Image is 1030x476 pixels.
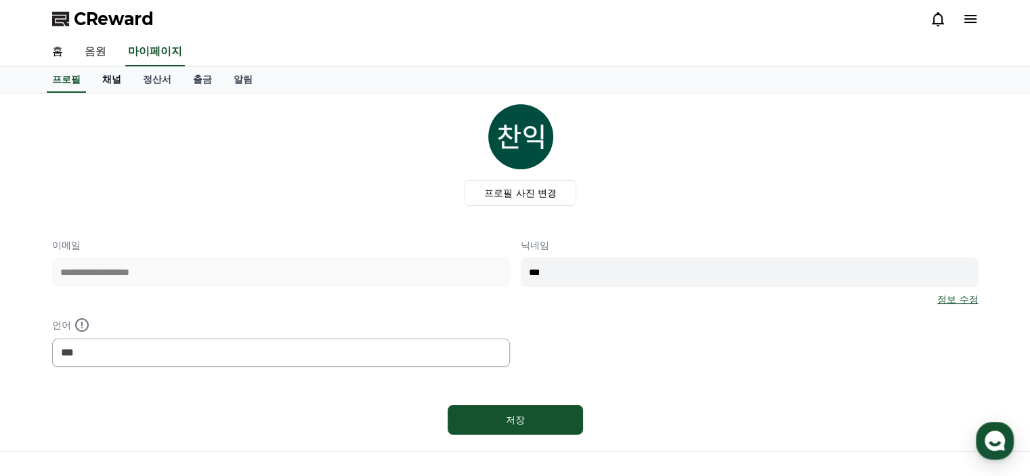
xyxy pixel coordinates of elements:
a: 음원 [74,38,117,66]
a: 채널 [91,67,132,93]
span: 홈 [43,384,51,395]
a: 마이페이지 [125,38,185,66]
button: 저장 [448,405,583,435]
label: 프로필 사진 변경 [465,180,576,206]
a: 정산서 [132,67,182,93]
p: 언어 [52,317,510,333]
a: 출금 [182,67,223,93]
p: 이메일 [52,238,510,252]
a: 홈 [41,38,74,66]
span: CReward [74,8,154,30]
a: 정보 수정 [937,293,978,306]
img: profile_image [488,104,553,169]
p: 닉네임 [521,238,979,252]
span: 설정 [209,384,226,395]
span: 대화 [124,385,140,395]
a: 알림 [223,67,263,93]
a: 대화 [89,364,175,397]
div: 저장 [475,413,556,427]
a: 설정 [175,364,260,397]
a: 홈 [4,364,89,397]
a: CReward [52,8,154,30]
a: 프로필 [47,67,86,93]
